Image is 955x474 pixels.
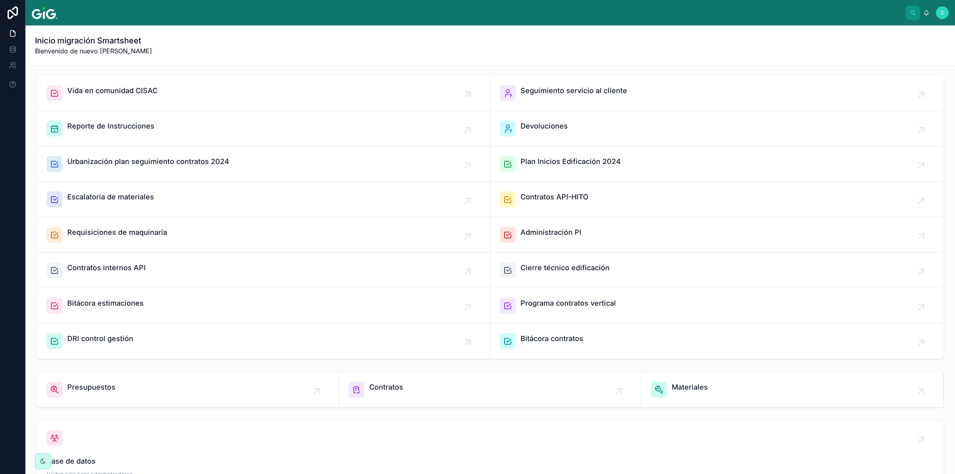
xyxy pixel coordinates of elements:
[67,262,146,273] span: Contratos internos API
[67,333,133,344] span: DRI control gestión
[520,121,568,132] span: Devoluciones
[520,333,583,344] span: Bitácora contratos
[490,324,943,359] a: Bitácora contratos
[490,217,943,253] a: Administración PI
[520,191,589,203] span: Contratos API-HITO
[67,156,229,167] span: Urbanización plan seguimiento contratos 2024
[641,372,943,407] a: Materiales
[520,156,621,167] span: Plan Inicios Edificación 2024
[35,46,152,56] span: Bienvenido de nuevo [PERSON_NAME]
[37,182,490,217] a: Escalatoria de materiales
[490,288,943,324] a: Programa contratos vertical
[67,121,154,132] span: Reporte de Instrucciones
[32,6,57,19] img: App logo
[520,298,616,309] span: Programa contratos vertical
[520,262,610,273] span: Cierre técnico edificación
[67,298,144,309] span: Bitácora estimaciones
[37,76,490,111] a: Vida en comunidad CISAC
[67,382,115,393] span: Presupuestos
[490,253,943,288] a: Cierre técnico edificación
[35,35,152,46] h1: Inicio migración Smartsheet
[37,253,490,288] a: Contratos internos API
[672,382,708,393] span: Materiales
[67,227,167,238] span: Requisiciones de maquinaria
[941,10,944,16] span: Z
[520,227,581,238] span: Administración PI
[64,11,906,14] div: scrollable content
[490,146,943,182] a: Plan Inicios Edificación 2024
[37,372,339,407] a: Presupuestos
[490,76,943,111] a: Seguimiento servicio al cliente
[490,111,943,146] a: Devoluciones
[37,288,490,324] a: Bitácora estimaciones
[37,111,490,146] a: Reporte de Instrucciones
[47,456,934,467] span: Base de datos
[67,191,154,203] span: Escalatoria de materiales
[37,324,490,359] a: DRI control gestión
[339,372,641,407] a: Contratos
[67,85,158,96] span: Vida en comunidad CISAC
[490,182,943,217] a: Contratos API-HITO
[369,382,403,393] span: Contratos
[520,85,627,96] span: Seguimiento servicio al cliente
[37,217,490,253] a: Requisiciones de maquinaria
[37,146,490,182] a: Urbanización plan seguimiento contratos 2024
